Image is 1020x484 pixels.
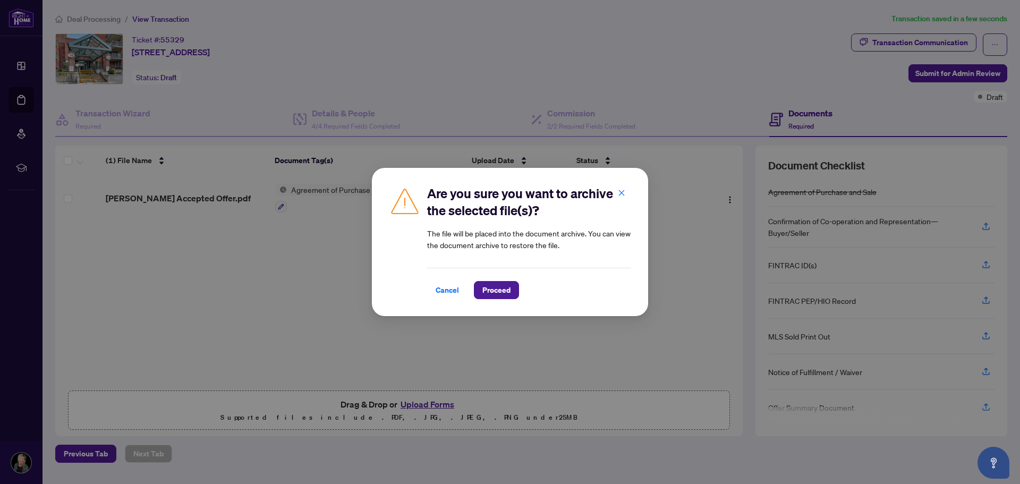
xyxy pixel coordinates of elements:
button: Open asap [977,447,1009,479]
span: close [618,189,625,197]
h2: Are you sure you want to archive the selected file(s)? [427,185,631,219]
span: Proceed [482,282,511,299]
button: Cancel [427,281,467,299]
span: Cancel [436,282,459,299]
img: Caution Icon [389,185,421,217]
button: Proceed [474,281,519,299]
article: The file will be placed into the document archive. You can view the document archive to restore t... [427,227,631,251]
